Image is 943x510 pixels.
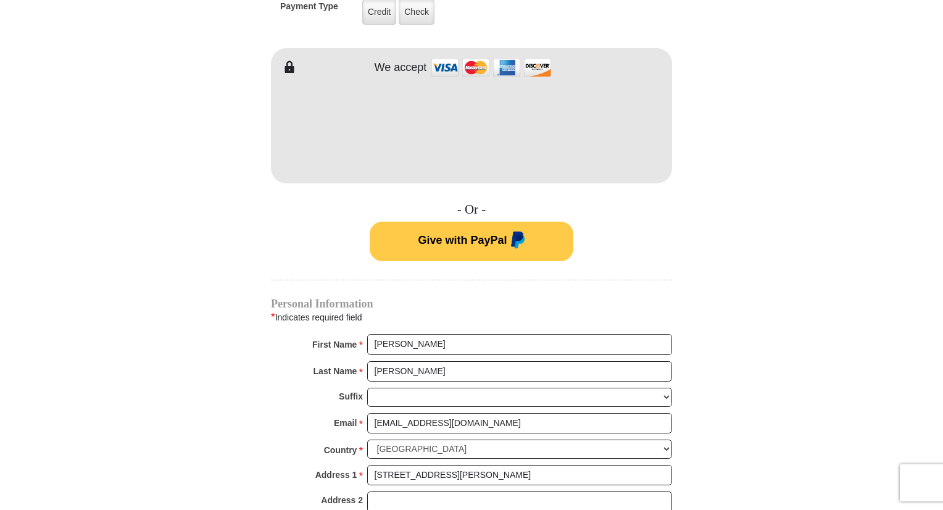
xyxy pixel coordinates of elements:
[370,222,573,261] button: Give with PayPal
[271,202,672,217] h4: - Or -
[315,466,357,483] strong: Address 1
[375,61,427,75] h4: We accept
[339,388,363,405] strong: Suffix
[430,54,553,81] img: credit cards accepted
[418,234,507,246] span: Give with PayPal
[314,362,357,380] strong: Last Name
[324,441,357,459] strong: Country
[271,309,672,325] div: Indicates required field
[507,232,525,251] img: paypal
[312,336,357,353] strong: First Name
[280,1,338,18] h5: Payment Type
[271,299,672,309] h4: Personal Information
[321,491,363,509] strong: Address 2
[334,414,357,432] strong: Email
